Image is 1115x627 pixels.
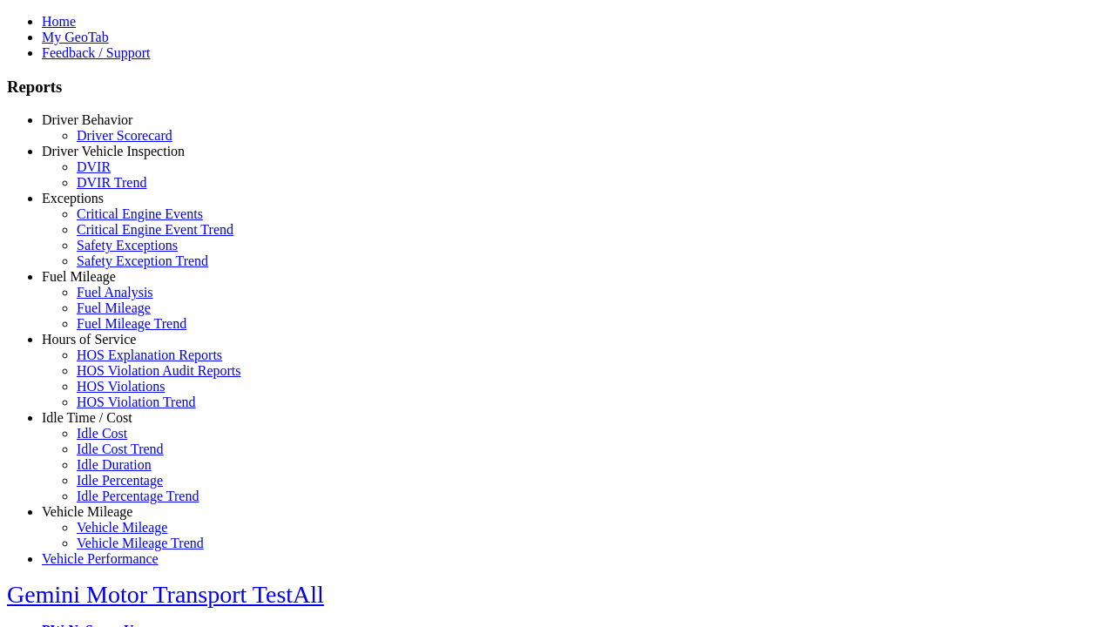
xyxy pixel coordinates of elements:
[77,536,204,550] a: Vehicle Mileage Trend
[77,347,222,362] a: HOS Explanation Reports
[77,394,196,409] a: HOS Violation Trend
[77,300,151,315] a: Fuel Mileage
[42,191,104,206] a: Exceptions
[77,379,165,394] a: HOS Violations
[42,45,150,60] a: Feedback / Support
[77,285,153,300] a: Fuel Analysis
[77,253,208,268] a: Safety Exception Trend
[77,426,127,441] a: Idle Cost
[42,410,132,425] a: Idle Time / Cost
[77,238,178,253] a: Safety Exceptions
[42,332,136,347] a: Hours of Service
[42,144,185,158] a: Driver Vehicle Inspection
[42,14,76,29] a: Home
[77,520,167,535] a: Vehicle Mileage
[42,504,132,519] a: Vehicle Mileage
[77,489,199,503] a: Idle Percentage Trend
[77,363,241,378] a: HOS Violation Audit Reports
[77,206,203,221] a: Critical Engine Events
[42,269,116,284] a: Fuel Mileage
[42,30,109,44] a: My GeoTab
[77,316,186,331] a: Fuel Mileage Trend
[77,442,164,456] a: Idle Cost Trend
[77,222,233,237] a: Critical Engine Event Trend
[7,581,324,608] a: Gemini Motor Transport TestAll
[77,457,152,472] a: Idle Duration
[42,112,132,127] a: Driver Behavior
[77,128,172,143] a: Driver Scorecard
[77,159,111,174] a: DVIR
[42,551,159,566] a: Vehicle Performance
[7,78,1108,97] h3: Reports
[77,473,163,488] a: Idle Percentage
[77,175,146,190] a: DVIR Trend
